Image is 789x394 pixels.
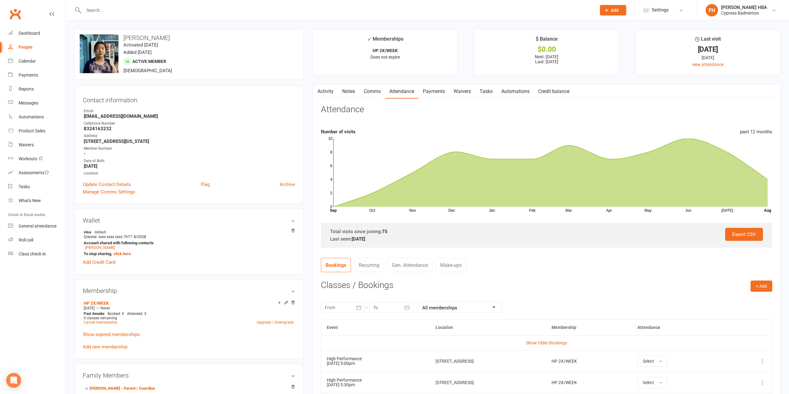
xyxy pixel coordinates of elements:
[313,84,338,99] a: Activity
[8,219,65,233] a: General attendance kiosk mode
[526,340,567,345] a: Show Older Bookings
[695,35,721,46] div: Last visit
[19,142,34,147] div: Waivers
[321,320,430,335] th: Event
[82,6,592,15] input: Search...
[430,320,546,335] th: Location
[637,356,667,367] button: Select
[8,68,65,82] a: Payments
[419,84,449,99] a: Payments
[201,181,210,188] a: Flag
[692,62,724,67] a: view attendance
[19,170,49,175] div: Assessments
[352,236,365,242] strong: [DATE]
[330,235,763,243] div: Last seen:
[480,46,613,53] div: $0.00
[321,372,430,393] td: [DATE] 5:30pm
[321,129,356,135] strong: Number of visits
[83,372,295,379] h3: Family Members
[552,359,627,364] div: HP 2X/WEEK
[8,138,65,152] a: Waivers
[132,59,166,64] span: Active member
[84,301,109,306] a: HP 2X/WEEK
[321,350,430,372] td: [DATE] 5:00pm
[8,247,65,261] a: Class kiosk mode
[436,359,540,364] div: [STREET_ADDRESS]
[721,10,767,16] div: Cypress Badminton
[93,229,108,234] span: default
[8,180,65,194] a: Tasks
[449,84,475,99] a: Waivers
[359,84,385,99] a: Comms
[83,287,295,294] h3: Membership
[19,184,30,189] div: Tasks
[8,152,65,166] a: Workouts
[83,217,295,224] h3: Wallet
[8,194,65,208] a: What's New
[475,84,497,99] a: Tasks
[536,35,558,46] div: $ Balance
[84,133,295,139] div: Address
[113,251,131,256] a: click here
[84,113,295,119] strong: [EMAIL_ADDRESS][DOMAIN_NAME]
[19,237,33,242] div: Roll call
[84,251,292,256] strong: To stop sharing,
[85,245,115,250] a: [PERSON_NAME]
[327,378,424,383] div: High Performance
[19,224,56,228] div: General attendance
[721,5,767,10] div: [PERSON_NAME] HBA
[82,312,106,316] div: weeks
[370,55,400,60] span: Does not expire
[83,259,115,266] a: Add Credit Card
[652,3,669,17] span: Settings
[641,54,774,61] div: [DATE]
[19,198,41,203] div: What's New
[19,251,46,256] div: Class check-in
[19,31,40,36] div: Dashboard
[387,258,432,272] a: Gen. Attendance
[8,26,65,40] a: Dashboard
[84,151,295,157] strong: -
[100,306,110,310] span: Never
[321,105,364,114] h3: Attendance
[19,100,38,105] div: Messages
[641,46,774,53] div: [DATE]
[83,94,295,104] h3: Contact information
[80,34,298,41] h3: [PERSON_NAME]
[19,59,36,64] div: Calendar
[84,229,292,234] strong: visa
[6,373,21,388] div: Open Intercom Messenger
[546,320,632,335] th: Membership
[84,158,295,164] div: Date of Birth
[8,233,65,247] a: Roll call
[84,170,295,176] div: Location
[8,54,65,68] a: Calendar
[80,34,118,73] img: image1729637442.png
[367,36,371,42] i: ✓
[385,84,419,99] a: Attendance
[19,156,37,161] div: Workouts
[480,54,613,64] p: Next: [DATE] Last: [DATE]
[19,128,45,133] div: Product Sales
[84,108,295,114] div: Email
[8,110,65,124] a: Automations
[8,96,65,110] a: Messages
[740,128,772,135] div: past 12 months
[123,68,172,73] span: [DEMOGRAPHIC_DATA]
[84,306,95,310] span: [DATE]
[83,332,140,337] a: Show expired memberships
[84,316,117,320] span: 0 classes remaining
[436,380,540,385] div: [STREET_ADDRESS]
[19,114,44,119] div: Automations
[552,380,627,385] div: HP 2X/WEEK
[83,228,295,257] li: Qianxie
[643,359,654,364] span: Select
[83,344,127,350] a: Add new membership
[321,258,351,272] a: Bookings
[84,320,117,325] a: Cancel membership
[327,356,424,361] div: High Performance
[82,306,295,311] div: —
[84,312,94,316] span: Past 4
[367,35,403,46] div: Memberships
[19,86,34,91] div: Reports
